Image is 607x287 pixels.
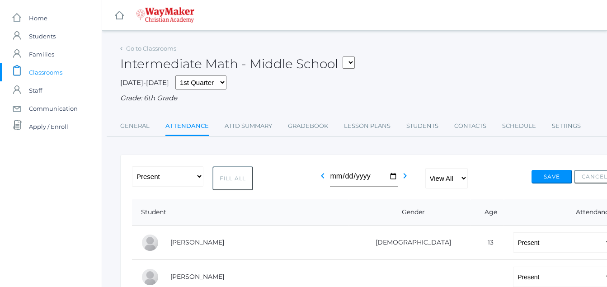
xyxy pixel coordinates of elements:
[170,273,224,281] a: [PERSON_NAME]
[141,234,159,252] div: Josey Baker
[136,7,194,23] img: 4_waymaker-logo-stack-white.png
[29,27,56,45] span: Students
[400,170,410,181] i: chevron_right
[344,117,391,135] a: Lesson Plans
[120,57,355,71] h2: Intermediate Math - Middle School
[406,117,438,135] a: Students
[165,117,209,136] a: Attendance
[29,45,54,63] span: Families
[349,199,471,226] th: Gender
[502,117,536,135] a: Schedule
[170,238,224,246] a: [PERSON_NAME]
[212,166,253,190] button: Fill All
[126,45,176,52] a: Go to Classrooms
[29,63,62,81] span: Classrooms
[317,174,328,183] a: chevron_left
[120,78,169,87] span: [DATE]-[DATE]
[120,117,150,135] a: General
[471,226,504,260] td: 13
[317,170,328,181] i: chevron_left
[532,170,572,183] button: Save
[29,99,78,118] span: Communication
[400,174,410,183] a: chevron_right
[29,81,42,99] span: Staff
[288,117,328,135] a: Gradebook
[349,226,471,260] td: [DEMOGRAPHIC_DATA]
[141,268,159,286] div: Gabby Brozek
[132,199,349,226] th: Student
[225,117,272,135] a: Attd Summary
[29,118,68,136] span: Apply / Enroll
[471,199,504,226] th: Age
[454,117,486,135] a: Contacts
[552,117,581,135] a: Settings
[29,9,47,27] span: Home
